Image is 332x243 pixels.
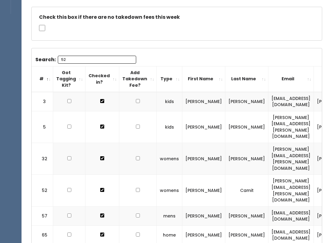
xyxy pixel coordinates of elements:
td: [PERSON_NAME] [182,143,225,175]
td: [PERSON_NAME][EMAIL_ADDRESS][PERSON_NAME][DOMAIN_NAME] [268,111,314,143]
td: [PERSON_NAME] [182,92,225,111]
th: Add Takedown Fee?: activate to sort column ascending [119,66,157,92]
td: 52 [32,175,53,206]
th: #: activate to sort column descending [32,66,53,92]
td: [PERSON_NAME] [182,175,225,206]
td: 5 [32,111,53,143]
td: [EMAIL_ADDRESS][DOMAIN_NAME] [268,206,314,225]
td: 57 [32,206,53,225]
td: kids [157,92,182,111]
td: [PERSON_NAME] [182,111,225,143]
td: [PERSON_NAME] [225,143,268,175]
th: First Name: activate to sort column ascending [182,66,225,92]
td: [PERSON_NAME] [225,92,268,111]
td: 3 [32,92,53,111]
th: Type: activate to sort column ascending [157,66,182,92]
td: [PERSON_NAME] [225,111,268,143]
th: Last Name: activate to sort column ascending [225,66,268,92]
td: [PERSON_NAME] [182,206,225,225]
td: Camit [225,175,268,206]
td: [EMAIL_ADDRESS][DOMAIN_NAME] [268,92,314,111]
td: womens [157,175,182,206]
input: Search: [58,56,136,64]
th: Checked in?: activate to sort column ascending [85,66,119,92]
td: mens [157,206,182,225]
td: 32 [32,143,53,175]
th: Got Tagging Kit?: activate to sort column ascending [53,66,85,92]
h5: Check this box if there are no takedown fees this week [39,14,314,20]
td: [PERSON_NAME][EMAIL_ADDRESS][PERSON_NAME][DOMAIN_NAME] [268,175,314,206]
td: [PERSON_NAME] [225,206,268,225]
td: kids [157,111,182,143]
th: Email: activate to sort column ascending [268,66,314,92]
td: [PERSON_NAME][EMAIL_ADDRESS][PERSON_NAME][DOMAIN_NAME] [268,143,314,175]
label: Search: [35,56,136,64]
td: womens [157,143,182,175]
